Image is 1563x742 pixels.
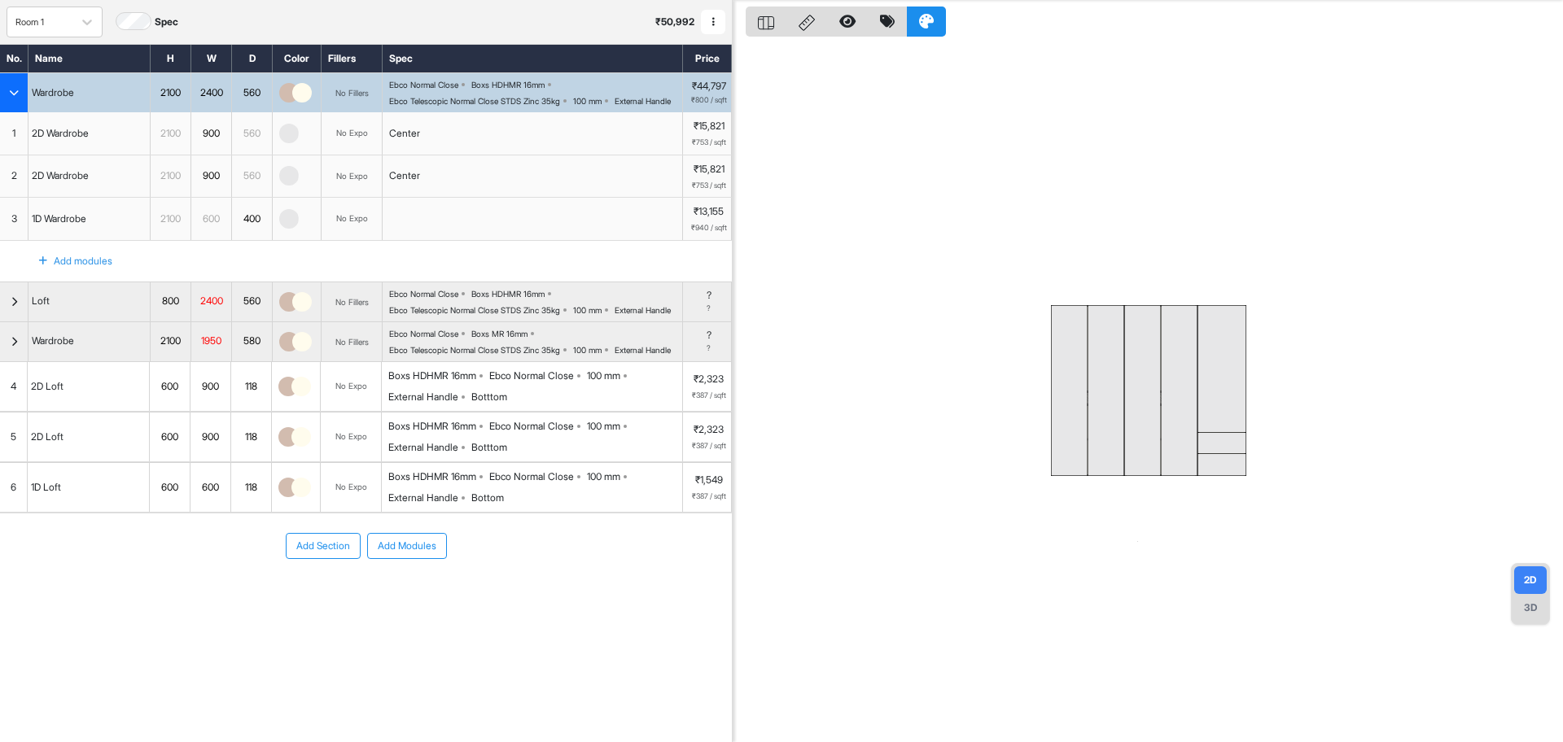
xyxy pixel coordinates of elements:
[692,81,726,92] p: ₹44,797
[694,162,725,177] p: ₹15,821
[28,426,67,447] div: 2D Loft
[694,422,724,437] p: ₹2,323
[28,165,92,186] div: 2D Wardrobe
[155,15,178,29] label: Spec
[692,491,726,502] span: ₹387 / sqft
[191,292,231,310] div: 2400
[694,204,724,219] p: ₹13,155
[471,390,507,404] div: Botttom
[286,533,361,559] button: Add Section
[691,96,727,105] span: ₹800 / sqft
[573,305,602,315] div: 100 mm
[11,379,16,394] span: 4
[367,533,447,559] button: Add Modules
[388,369,476,383] div: Boxs HDHMR 16mm
[28,208,90,229] div: 1D Wardrobe
[291,478,311,497] img: thumb_21091.jpg
[232,123,272,144] div: 560
[336,127,368,139] div: No Expo
[573,96,602,106] div: 100 mm
[471,80,545,89] div: Boxs HDHMR 16mm
[471,440,507,455] div: Botttom
[273,45,322,72] div: Color
[707,290,711,301] p: ?
[20,247,112,275] div: Add modules
[695,473,723,487] p: ₹1,549
[151,165,190,186] div: 2100
[232,292,272,310] div: 560
[335,481,367,493] div: No Expo
[489,469,574,484] div: Ebco Normal Close
[28,376,67,397] div: 2D Loft
[291,377,311,396] img: thumb_21091.jpg
[279,209,299,229] img: thumb_Advance_pacific_blue.png
[232,165,272,186] div: 560
[151,292,190,310] div: 800
[489,419,574,434] div: Ebco Normal Close
[28,123,92,144] div: 2D Wardrobe
[1514,566,1547,594] div: 2D
[471,329,528,338] div: Boxs MR 16mm
[322,45,383,72] div: Fillers
[389,305,560,315] div: Ebco Telescopic Normal Close STDS Zinc 35kg
[232,332,272,350] div: 580
[150,376,190,397] div: 600
[1514,594,1547,622] div: 3D
[692,137,726,148] span: ₹753 / sqft
[335,430,367,443] div: No Expo
[279,166,299,185] img: thumb_Advance_pacific_blue.png
[573,345,602,355] div: 100 mm
[150,477,190,498] div: 600
[11,480,16,495] span: 6
[692,390,726,401] span: ₹387 / sqft
[335,380,367,392] div: No Expo
[151,45,191,72] div: H
[335,88,369,98] div: No Fillers
[191,123,231,144] div: 900
[11,430,16,444] span: 5
[191,208,231,229] div: 600
[471,491,504,505] div: Bottom
[388,440,458,455] div: External Handle
[12,126,15,141] span: 1
[279,292,299,312] img: thumb_21027.jpg
[389,126,420,141] div: Center
[191,165,231,186] div: 900
[655,15,694,29] p: ₹ 50,992
[28,45,151,72] div: Name
[389,168,420,183] div: Center
[707,304,711,313] span: ?
[335,337,369,347] div: No Fillers
[151,123,190,144] div: 2100
[336,170,368,182] div: No Expo
[151,332,190,350] div: 2100
[383,45,683,72] div: Spec
[692,440,726,452] span: ₹387 / sqft
[335,297,369,307] div: No Fillers
[707,344,711,353] span: ?
[389,289,458,299] div: Ebco Normal Close
[692,180,726,191] span: ₹753 / sqft
[28,477,64,498] div: 1D Loft
[707,330,711,341] p: ?
[278,427,298,447] img: thumb_21027.jpg
[190,477,230,498] div: 600
[389,96,560,106] div: Ebco Telescopic Normal Close STDS Zinc 35kg
[191,45,232,72] div: W
[388,419,476,434] div: Boxs HDHMR 16mm
[232,84,272,102] div: 560
[587,419,620,434] div: 100 mm
[191,332,231,350] div: 1950
[279,124,299,143] img: thumb_Advance_pacific_blue.png
[615,96,671,106] div: External Handle
[291,427,311,447] img: thumb_21091.jpg
[489,369,574,383] div: Ebco Normal Close
[694,372,724,386] p: ₹2,323
[336,212,368,225] div: No Expo
[388,469,476,484] div: Boxs HDHMR 16mm
[691,222,727,234] span: ₹940 / sqft
[11,168,17,183] span: 2
[231,477,271,498] div: 118
[279,83,299,103] img: thumb_21027.jpg
[151,208,190,229] div: 2100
